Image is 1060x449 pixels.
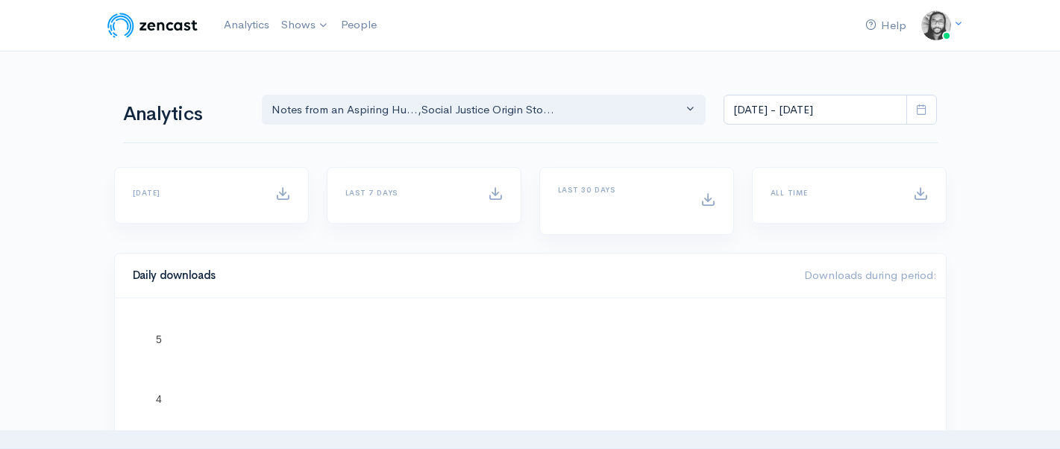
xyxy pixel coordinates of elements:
[272,101,683,119] div: Notes from an Aspiring Hu... , Social Justice Origin Sto...
[859,10,912,42] a: Help
[335,9,383,41] a: People
[105,10,200,40] img: ZenCast Logo
[921,10,951,40] img: ...
[771,189,895,197] h6: All time
[156,393,162,405] text: 4
[156,333,162,345] text: 5
[345,189,470,197] h6: Last 7 days
[123,104,244,125] h1: Analytics
[724,95,907,125] input: analytics date range selector
[804,268,937,282] span: Downloads during period:
[218,9,275,41] a: Analytics
[558,186,683,194] h6: Last 30 days
[133,269,786,282] h4: Daily downloads
[275,9,335,42] a: Shows
[262,95,706,125] button: Notes from an Aspiring Hu..., Social Justice Origin Sto...
[133,189,257,197] h6: [DATE]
